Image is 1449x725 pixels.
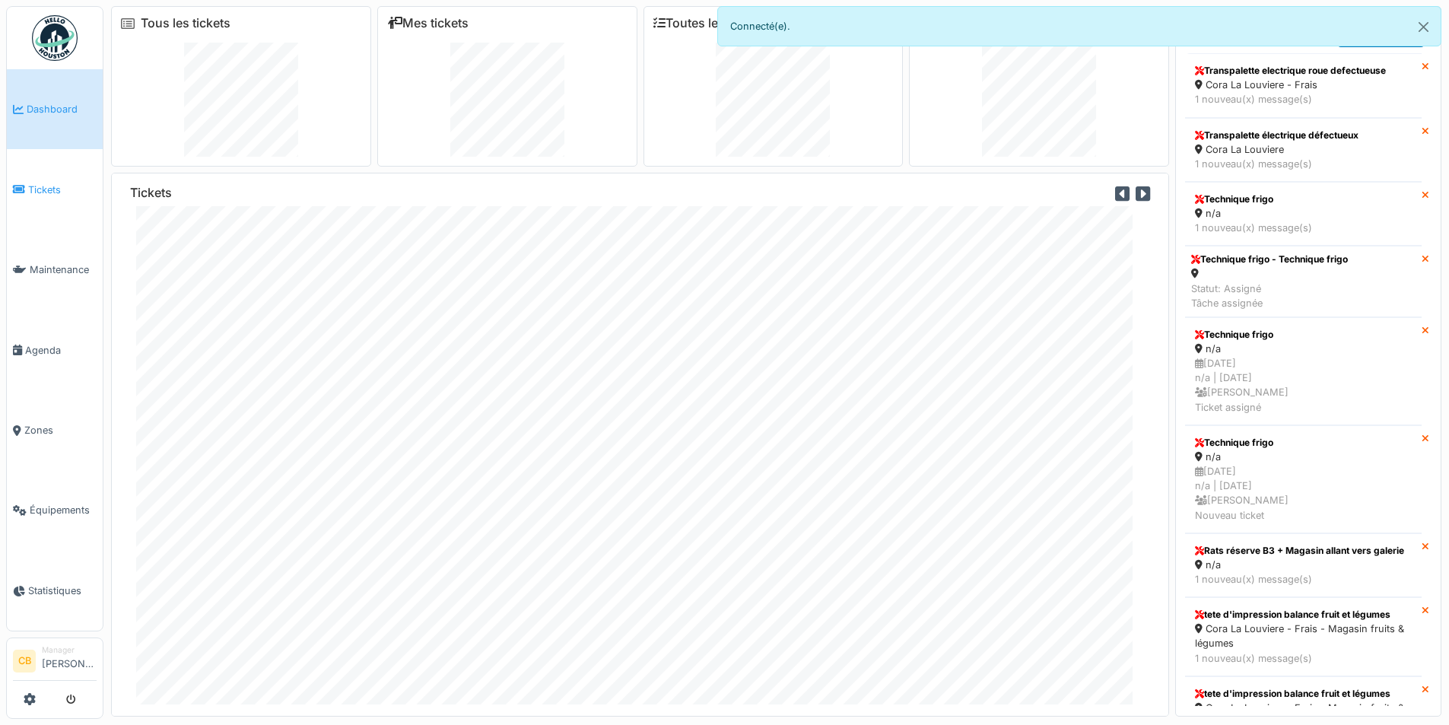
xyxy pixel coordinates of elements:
div: Cora La Louviere [1195,142,1412,157]
div: n/a [1195,206,1412,221]
div: Technique frigo [1195,328,1412,342]
a: Maintenance [7,230,103,310]
div: 1 nouveau(x) message(s) [1195,572,1412,587]
a: Toutes les tâches [653,16,767,30]
div: Manager [42,644,97,656]
div: 1 nouveau(x) message(s) [1195,92,1412,107]
div: Cora La Louviere - Frais [1195,78,1412,92]
div: Technique frigo - Technique frigo [1191,253,1348,266]
span: Zones [24,423,97,437]
div: n/a [1195,342,1412,356]
div: 1 nouveau(x) message(s) [1195,221,1412,235]
div: n/a [1195,558,1412,572]
a: Mes tickets [387,16,469,30]
a: Statistiques [7,551,103,631]
div: Technique frigo [1195,436,1412,450]
img: Badge_color-CXgf-gQk.svg [32,15,78,61]
a: Équipements [7,470,103,550]
div: Transpalette électrique défectueux [1195,129,1412,142]
span: Maintenance [30,262,97,277]
a: Technique frigo - Technique frigo Statut: AssignéTâche assignée [1185,246,1422,317]
div: Connecté(e). [717,6,1442,46]
span: Équipements [30,503,97,517]
a: Transpalette electrique roue defectueuse Cora La Louviere - Frais 1 nouveau(x) message(s) [1185,53,1422,117]
button: Close [1406,7,1441,47]
a: Transpalette électrique défectueux Cora La Louviere 1 nouveau(x) message(s) [1185,118,1422,182]
a: Rats réserve B3 + Magasin allant vers galerie n/a 1 nouveau(x) message(s) [1185,533,1422,597]
div: Cora La Louviere - Frais - Magasin fruits & légumes [1195,622,1412,650]
div: 1 nouveau(x) message(s) [1195,651,1412,666]
a: Agenda [7,310,103,390]
a: CB Manager[PERSON_NAME] [13,644,97,681]
span: Statistiques [28,583,97,598]
div: Rats réserve B3 + Magasin allant vers galerie [1195,544,1412,558]
span: Dashboard [27,102,97,116]
div: [DATE] n/a | [DATE] [PERSON_NAME] Ticket assigné [1195,356,1412,415]
div: tete d'impression balance fruit et légumes [1195,608,1412,622]
span: Agenda [25,343,97,358]
li: [PERSON_NAME] [42,644,97,677]
a: Dashboard [7,69,103,149]
h6: Tickets [130,186,172,200]
div: n/a [1195,450,1412,464]
a: Zones [7,390,103,470]
div: 1 nouveau(x) message(s) [1195,157,1412,171]
a: Technique frigo n/a 1 nouveau(x) message(s) [1185,182,1422,246]
a: Tickets [7,149,103,229]
div: Statut: Assigné Tâche assignée [1191,281,1348,310]
div: Technique frigo [1195,192,1412,206]
div: tete d'impression balance fruit et légumes [1195,687,1412,701]
a: tete d'impression balance fruit et légumes Cora La Louviere - Frais - Magasin fruits & légumes 1 ... [1185,597,1422,676]
a: Tous les tickets [141,16,230,30]
span: Tickets [28,183,97,197]
div: [DATE] n/a | [DATE] [PERSON_NAME] Nouveau ticket [1195,464,1412,523]
a: Technique frigo n/a [DATE]n/a | [DATE] [PERSON_NAME]Nouveau ticket [1185,425,1422,533]
a: Technique frigo n/a [DATE]n/a | [DATE] [PERSON_NAME]Ticket assigné [1185,317,1422,425]
li: CB [13,650,36,673]
div: Transpalette electrique roue defectueuse [1195,64,1412,78]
